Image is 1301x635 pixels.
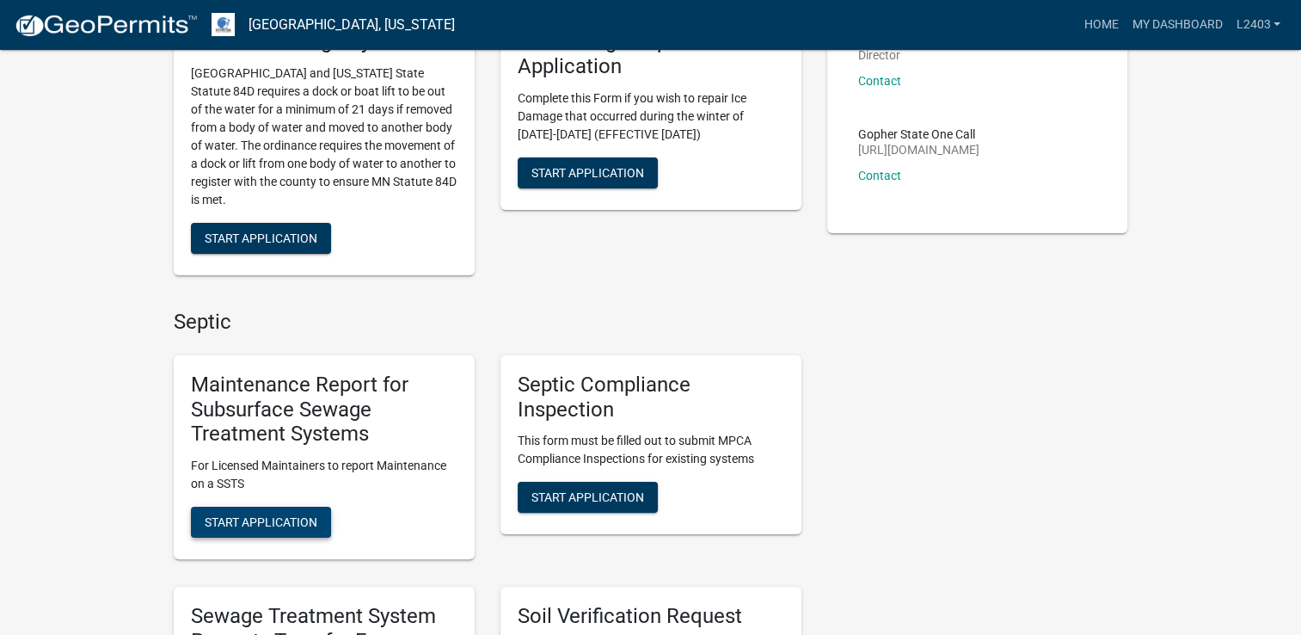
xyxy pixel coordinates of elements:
a: Contact [858,169,901,182]
button: Start Application [518,157,658,188]
span: Start Application [205,231,317,245]
button: Start Application [191,507,331,538]
h5: Soil Verification Request [518,604,784,629]
a: Contact [858,74,901,88]
p: This form must be filled out to submit MPCA Compliance Inspections for existing systems [518,432,784,468]
h4: Septic [174,310,801,335]
button: Start Application [191,223,331,254]
span: Start Application [531,165,644,179]
a: My Dashboard [1125,9,1229,41]
h5: Maintenance Report for Subsurface Sewage Treatment Systems [191,373,457,447]
img: Otter Tail County, Minnesota [212,13,235,36]
p: Gopher State One Call [858,128,979,140]
span: Start Application [205,515,317,529]
p: [URL][DOMAIN_NAME] [858,144,979,156]
p: For Licensed Maintainers to report Maintenance on a SSTS [191,457,457,493]
button: Start Application [518,482,658,513]
a: Home [1077,9,1125,41]
p: [GEOGRAPHIC_DATA] and [US_STATE] State Statute 84D requires a dock or boat lift to be out of the ... [191,65,457,209]
a: [GEOGRAPHIC_DATA], [US_STATE] [249,10,455,40]
a: L2403 [1229,9,1287,41]
span: Start Application [531,490,644,504]
p: Director [858,49,950,61]
h5: Ice Damage Repair Application [518,29,784,79]
p: Complete this Form if you wish to repair Ice Damage that occurred during the winter of [DATE]-[DA... [518,89,784,144]
h5: Septic Compliance Inspection [518,373,784,422]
